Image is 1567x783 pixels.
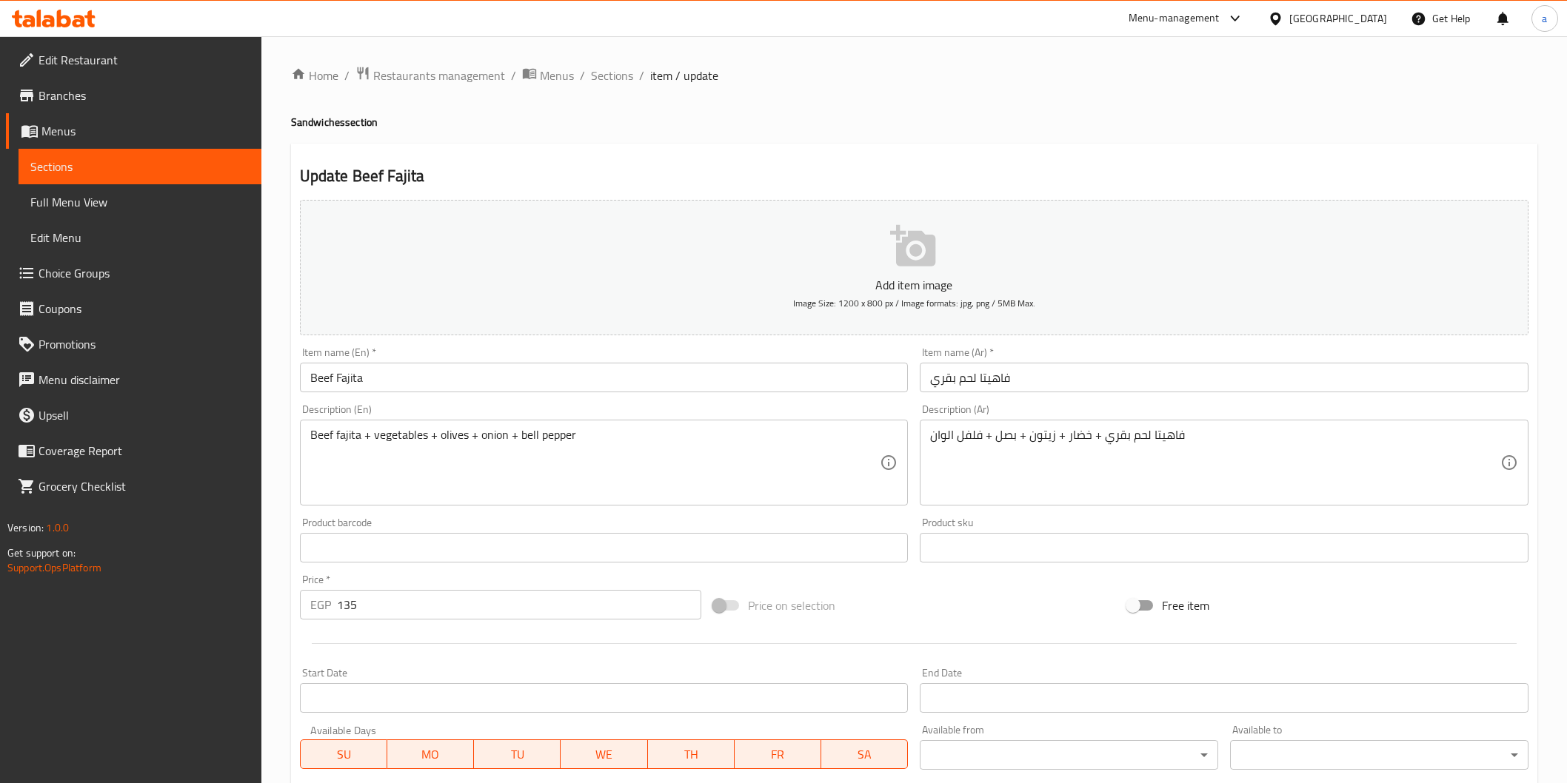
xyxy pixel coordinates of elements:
[650,67,718,84] span: item / update
[300,533,909,562] input: Please enter product barcode
[41,122,250,140] span: Menus
[920,740,1218,770] div: ​
[793,295,1035,312] span: Image Size: 1200 x 800 px / Image formats: jpg, png / 5MB Max.
[930,428,1500,498] textarea: فاهيتا لحم بقري + خضار + زيتون + بصل + فلفل الوان
[480,744,555,765] span: TU
[30,158,250,175] span: Sections
[7,543,76,562] span: Get support on:
[373,67,505,84] span: Restaurants management
[39,442,250,460] span: Coverage Report
[1162,597,1209,614] span: Free item
[1542,10,1547,27] span: a
[1289,10,1387,27] div: [GEOGRAPHIC_DATA]
[920,363,1528,392] input: Enter name Ar
[337,590,701,619] input: Please enter price
[300,165,1528,187] h2: Update Beef Fajita
[39,406,250,424] span: Upsell
[300,200,1528,335] button: Add item imageImage Size: 1200 x 800 px / Image formats: jpg, png / 5MB Max.
[323,276,1506,294] p: Add item image
[6,255,261,291] a: Choice Groups
[19,220,261,255] a: Edit Menu
[387,739,474,769] button: MO
[46,518,69,537] span: 1.0.0
[1129,10,1220,27] div: Menu-management
[30,193,250,211] span: Full Menu View
[920,533,1528,562] input: Please enter product sku
[7,558,101,577] a: Support.OpsPlatform
[741,744,815,765] span: FR
[393,744,468,765] span: MO
[19,184,261,220] a: Full Menu View
[355,66,505,85] a: Restaurants management
[639,67,644,84] li: /
[39,87,250,104] span: Branches
[39,300,250,317] span: Coupons
[6,362,261,397] a: Menu disclaimer
[6,78,261,113] a: Branches
[654,744,729,765] span: TH
[7,518,44,537] span: Version:
[310,596,331,614] p: EGP
[474,739,561,769] button: TU
[735,739,821,769] button: FR
[821,739,908,769] button: SA
[39,371,250,389] span: Menu disclaimer
[6,291,261,326] a: Coupons
[6,397,261,433] a: Upsell
[540,67,574,84] span: Menus
[30,229,250,246] span: Edit Menu
[1230,740,1528,770] div: ​
[300,739,387,769] button: SU
[511,67,516,84] li: /
[591,67,633,84] a: Sections
[561,739,647,769] button: WE
[39,264,250,282] span: Choice Groups
[310,428,881,498] textarea: Beef fajita + vegetables + olives + onion + bell pepper
[6,326,261,362] a: Promotions
[580,67,585,84] li: /
[291,115,1537,130] h4: Sandwiches section
[39,51,250,69] span: Edit Restaurant
[6,468,261,504] a: Grocery Checklist
[748,597,835,614] span: Price on selection
[39,477,250,495] span: Grocery Checklist
[6,42,261,78] a: Edit Restaurant
[6,113,261,149] a: Menus
[291,67,338,84] a: Home
[300,363,909,392] input: Enter name En
[567,744,641,765] span: WE
[307,744,381,765] span: SU
[6,433,261,468] a: Coverage Report
[291,66,1537,85] nav: breadcrumb
[39,335,250,353] span: Promotions
[344,67,350,84] li: /
[19,149,261,184] a: Sections
[648,739,735,769] button: TH
[522,66,574,85] a: Menus
[827,744,902,765] span: SA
